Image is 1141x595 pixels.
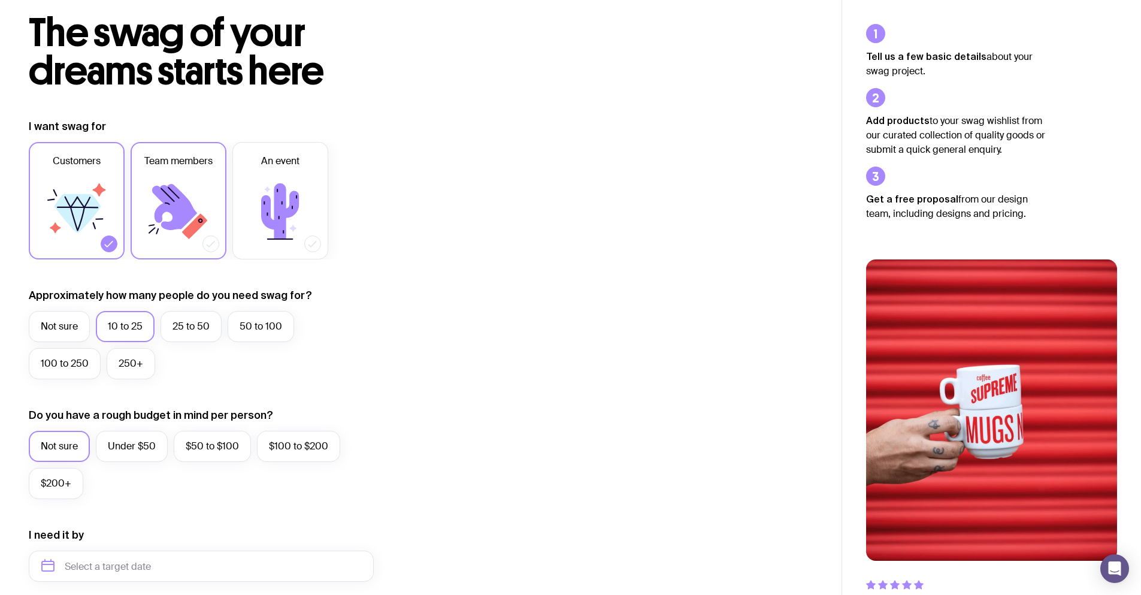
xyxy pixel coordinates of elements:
[866,192,1046,221] p: from our design team, including designs and pricing.
[866,194,958,204] strong: Get a free proposal
[29,431,90,462] label: Not sure
[1100,554,1129,583] div: Open Intercom Messenger
[866,115,930,126] strong: Add products
[866,49,1046,78] p: about your swag project.
[107,348,155,379] label: 250+
[161,311,222,342] label: 25 to 50
[228,311,294,342] label: 50 to 100
[257,431,340,462] label: $100 to $200
[29,288,312,303] label: Approximately how many people do you need swag for?
[29,9,324,95] span: The swag of your dreams starts here
[96,311,155,342] label: 10 to 25
[29,119,106,134] label: I want swag for
[29,348,101,379] label: 100 to 250
[29,468,83,499] label: $200+
[866,113,1046,157] p: to your swag wishlist from our curated collection of quality goods or submit a quick general enqu...
[261,154,299,168] span: An event
[29,528,84,542] label: I need it by
[29,408,273,422] label: Do you have a rough budget in mind per person?
[53,154,101,168] span: Customers
[29,551,374,582] input: Select a target date
[29,311,90,342] label: Not sure
[866,51,986,62] strong: Tell us a few basic details
[96,431,168,462] label: Under $50
[144,154,213,168] span: Team members
[174,431,251,462] label: $50 to $100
